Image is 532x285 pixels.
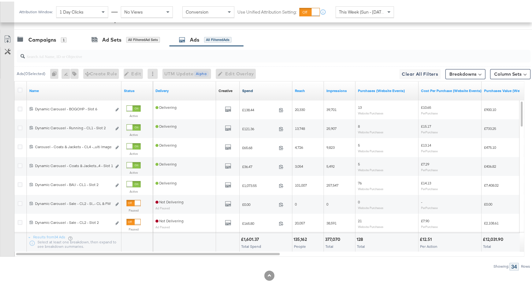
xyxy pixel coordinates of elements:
span: 3,054 [295,162,303,167]
sub: Per Purchase [421,223,438,227]
sub: Per Purchase [421,129,438,132]
span: Clear All Filters [402,69,438,77]
sub: Ad Paused [155,224,170,227]
sub: Per Purchase [421,110,438,113]
span: Delivering [155,141,177,146]
span: Delivering [155,103,177,108]
span: 5,492 [326,162,335,167]
sub: Per Purchase [421,166,438,170]
span: £10.65 [421,103,431,108]
label: Use Unified Attribution Setting: [237,8,297,14]
span: £0.00 [242,201,276,205]
div: Creative [219,87,232,92]
span: £0.00 [484,200,492,205]
span: People [294,242,306,247]
span: £15.17 [421,122,431,127]
div: Attribution Window: [19,8,53,13]
span: 5 [358,141,360,146]
a: The number of people your ad was served to. [295,87,321,92]
button: Column Sets [490,67,530,78]
span: £406.82 [484,162,496,167]
span: £1,073.55 [242,182,276,186]
span: £14.13 [421,179,431,184]
span: 0 [295,200,297,205]
span: £7.29 [421,160,429,165]
sub: Website Purchases [358,185,383,189]
sub: Website Purchases [358,129,383,132]
sub: Website Purchases [358,204,383,208]
div: £12,031.90 [483,235,505,241]
span: - [421,198,422,203]
span: 257,547 [326,181,338,186]
span: £2,108.61 [484,219,499,224]
span: 20,057 [295,219,305,224]
span: 21 [358,217,362,222]
input: Search Ad Name, ID or Objective [25,46,484,58]
div: Dynamic Carousel - BOGOHP - Slot 6 [35,105,112,110]
span: 25,907 [326,125,336,129]
span: 0 [358,198,360,203]
span: Total [325,242,333,247]
button: Clear All Filters [399,67,441,78]
sub: Ad Paused [155,205,170,208]
span: £138.44 [242,106,276,111]
div: Ad Sets [102,35,121,42]
span: 39,701 [326,106,336,110]
label: Active [126,169,141,173]
label: Paused [126,226,141,230]
div: 0 [50,67,61,77]
sub: Per Purchase [421,148,438,151]
sub: Website Purchases [358,166,383,170]
sub: Website Purchases [358,110,383,113]
span: This Week (Sun - [DATE]) [339,8,386,13]
span: 4,726 [295,143,303,148]
label: Active [126,150,141,154]
span: Total Spend [241,242,261,247]
div: Rows [521,263,530,267]
div: £1,601.37 [241,235,261,241]
a: The total amount spent to date. [242,87,290,92]
div: Dynamic Carousel - Running - CL1 - Slot 2 [35,124,112,129]
span: £475.10 [484,143,496,148]
label: Paused [126,207,141,211]
span: Total [357,242,365,247]
a: Ad Name. [29,87,119,92]
sub: Website Purchases [358,148,383,151]
sub: Website Purchases [358,223,383,227]
div: 128 [357,235,365,241]
span: Delivering [155,179,177,184]
span: 38,591 [326,219,336,224]
div: 135,162 [294,235,309,241]
div: Dynamic Carousel - Coats & Jackets...4 - Slot 1 [35,162,112,167]
span: 0 [326,200,328,205]
div: Dynamic Carousel - Sale - CL2 - Slot 2 [35,218,112,224]
div: 377,070 [325,235,342,241]
span: 101,007 [295,181,307,186]
button: Breakdowns [445,67,485,78]
div: All Filtered Ad Sets [126,35,160,41]
span: £7.90 [421,217,429,222]
div: 1 [61,36,67,41]
span: Per Action [420,242,437,247]
div: £12.51 [420,235,434,241]
a: Reflects the ability of your Ad to achieve delivery. [155,87,213,92]
div: Ads [190,35,199,42]
span: £121.36 [242,125,276,130]
a: Shows the creative associated with your ad. [219,87,232,92]
span: £165.80 [242,219,276,224]
a: The average cost for each purchase tracked by your Custom Audience pixel on your website after pe... [421,87,482,92]
span: 76 [358,179,362,184]
span: 1 Day Clicks [60,8,84,13]
span: £13.14 [421,141,431,146]
span: Conversion [186,8,208,13]
label: Active [126,112,141,116]
label: Active [126,131,141,135]
div: Carousel - Coats & Jackets - CL4 -...ulti Image [35,143,112,148]
span: 9,823 [326,143,335,148]
label: Active [126,188,141,192]
span: 5 [358,160,360,165]
span: Delivering [155,160,177,165]
span: Delivering [155,122,177,127]
span: £900.10 [484,106,496,110]
span: £36.47 [242,163,276,167]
